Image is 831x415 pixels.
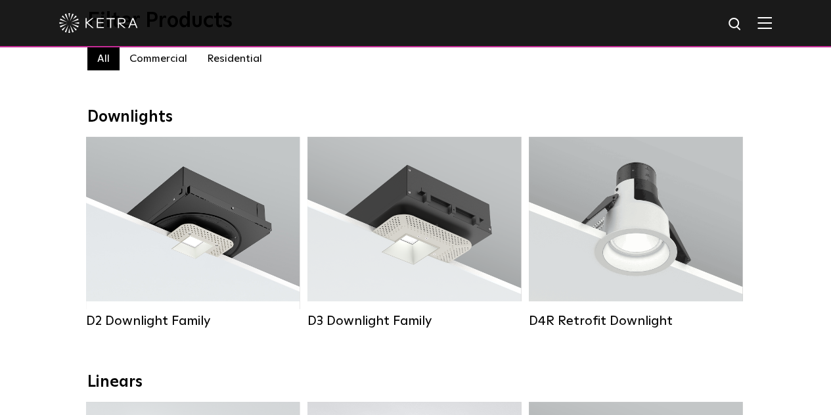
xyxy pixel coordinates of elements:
label: Residential [197,47,272,70]
label: All [87,47,120,70]
a: D2 Downlight Family Lumen Output:1200Colors:White / Black / Gloss Black / Silver / Bronze / Silve... [86,137,300,329]
div: D4R Retrofit Downlight [529,313,742,329]
img: search icon [727,16,744,33]
img: ketra-logo-2019-white [59,13,138,33]
a: D4R Retrofit Downlight Lumen Output:800Colors:White / BlackBeam Angles:15° / 25° / 40° / 60°Watta... [529,137,742,329]
a: D3 Downlight Family Lumen Output:700 / 900 / 1100Colors:White / Black / Silver / Bronze / Paintab... [307,137,521,329]
div: D3 Downlight Family [307,313,521,329]
label: Commercial [120,47,197,70]
div: D2 Downlight Family [86,313,300,329]
div: Linears [87,373,744,392]
div: Downlights [87,108,744,127]
img: Hamburger%20Nav.svg [757,16,772,29]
